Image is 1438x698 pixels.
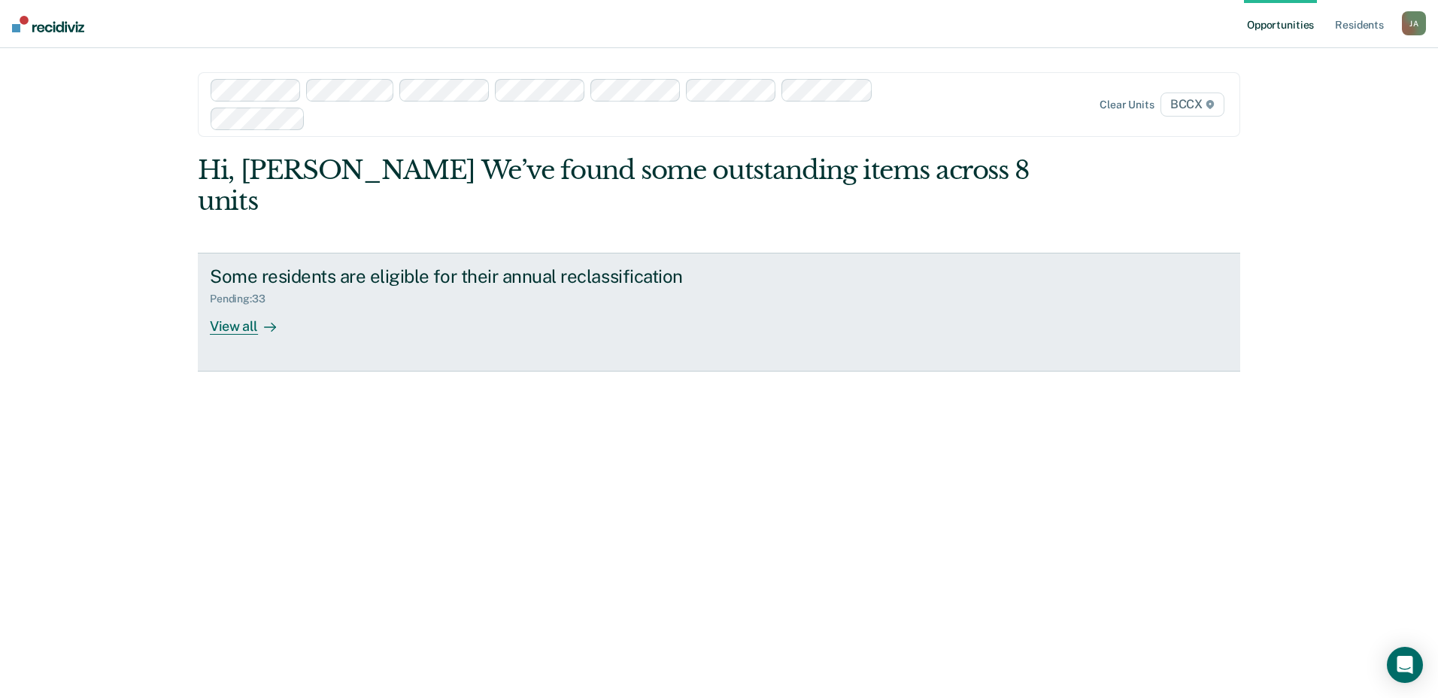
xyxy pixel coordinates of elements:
div: Clear units [1100,99,1154,111]
div: J A [1402,11,1426,35]
div: View all [210,305,294,335]
div: Hi, [PERSON_NAME] We’ve found some outstanding items across 8 units [198,155,1032,217]
span: BCCX [1160,93,1224,117]
div: Some residents are eligible for their annual reclassification [210,266,738,287]
div: Open Intercom Messenger [1387,647,1423,683]
div: Pending : 33 [210,293,278,305]
button: JA [1402,11,1426,35]
img: Recidiviz [12,16,84,32]
a: Some residents are eligible for their annual reclassificationPending:33View all [198,253,1240,372]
